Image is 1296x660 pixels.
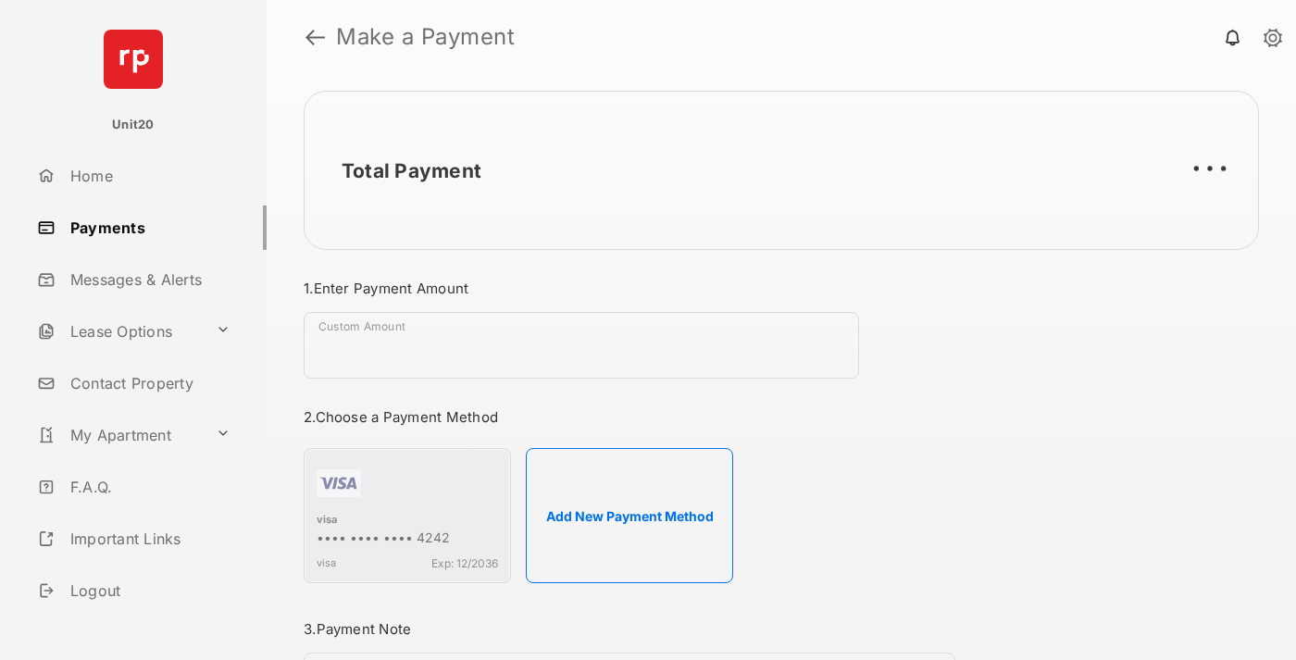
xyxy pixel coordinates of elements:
[304,448,511,583] div: visa•••• •••• •••• 4242visaExp: 12/2036
[30,309,208,354] a: Lease Options
[317,513,498,529] div: visa
[317,556,336,570] span: visa
[30,568,267,613] a: Logout
[30,154,267,198] a: Home
[317,529,498,549] div: •••• •••• •••• 4242
[112,116,155,134] p: Unit20
[526,448,733,583] button: Add New Payment Method
[30,413,208,457] a: My Apartment
[30,257,267,302] a: Messages & Alerts
[304,620,955,638] h3: 3. Payment Note
[304,408,955,426] h3: 2. Choose a Payment Method
[342,159,481,182] h2: Total Payment
[30,205,267,250] a: Payments
[431,556,498,570] span: Exp: 12/2036
[304,280,955,297] h3: 1. Enter Payment Amount
[30,517,238,561] a: Important Links
[30,465,267,509] a: F.A.Q.
[336,26,515,48] strong: Make a Payment
[104,30,163,89] img: svg+xml;base64,PHN2ZyB4bWxucz0iaHR0cDovL3d3dy53My5vcmcvMjAwMC9zdmciIHdpZHRoPSI2NCIgaGVpZ2h0PSI2NC...
[30,361,267,405] a: Contact Property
